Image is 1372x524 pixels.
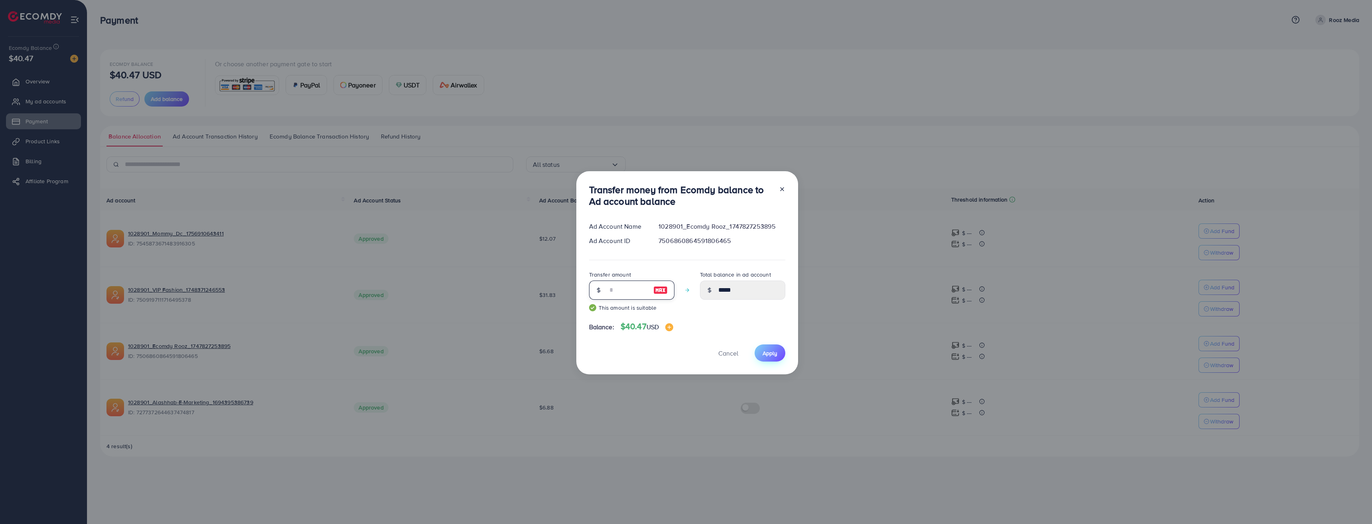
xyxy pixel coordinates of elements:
span: Apply [763,349,777,357]
h3: Transfer money from Ecomdy balance to Ad account balance [589,184,773,207]
img: image [653,285,668,295]
span: Balance: [589,322,614,332]
div: Ad Account Name [583,222,652,231]
img: guide [589,304,596,311]
label: Total balance in ad account [700,271,771,279]
span: Cancel [718,349,738,358]
iframe: Chat [1338,488,1366,518]
small: This amount is suitable [589,304,674,312]
div: 7506860864591806465 [652,236,791,245]
div: Ad Account ID [583,236,652,245]
div: 1028901_Ecomdy Rooz_1747827253895 [652,222,791,231]
img: image [665,323,673,331]
button: Cancel [708,344,748,362]
span: USD [647,322,659,331]
label: Transfer amount [589,271,631,279]
h4: $40.47 [621,322,673,332]
button: Apply [755,344,785,362]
